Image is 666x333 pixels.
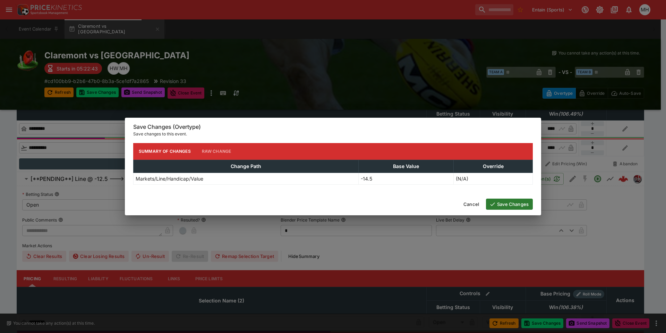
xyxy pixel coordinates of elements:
[196,143,237,160] button: Raw Change
[133,123,533,131] h6: Save Changes (Overtype)
[133,131,533,138] p: Save changes to this event.
[454,173,533,184] td: (N/A)
[134,160,359,173] th: Change Path
[358,160,453,173] th: Base Value
[454,160,533,173] th: Override
[486,199,533,210] button: Save Changes
[459,199,483,210] button: Cancel
[358,173,453,184] td: -14.5
[136,175,203,182] p: Markets/Line/Handicap/Value
[133,143,196,160] button: Summary of Changes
